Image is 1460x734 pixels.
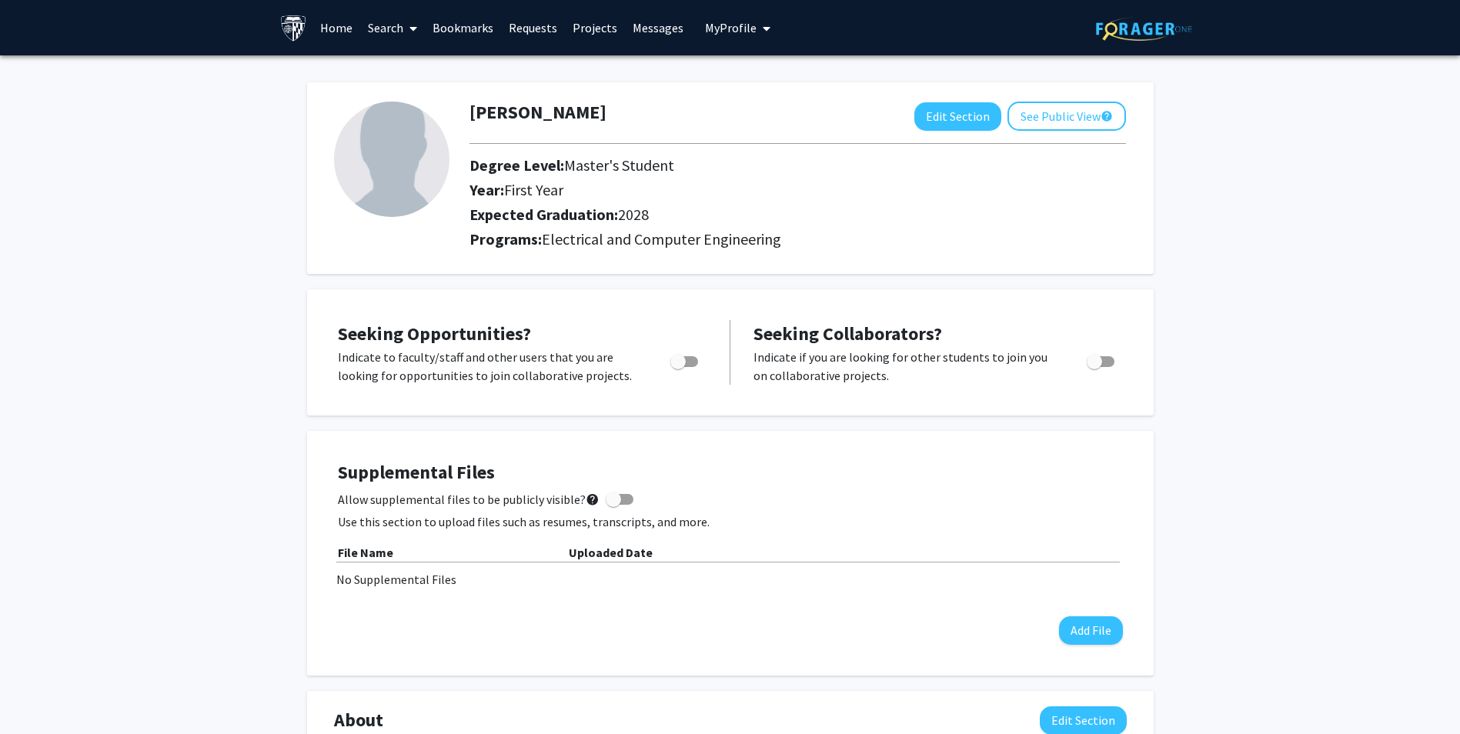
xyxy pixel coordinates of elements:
[469,181,994,199] h2: Year:
[425,1,501,55] a: Bookmarks
[753,322,942,345] span: Seeking Collaborators?
[1007,102,1126,131] button: See Public View
[360,1,425,55] a: Search
[586,490,600,509] mat-icon: help
[569,545,653,560] b: Uploaded Date
[1096,17,1192,41] img: ForagerOne Logo
[625,1,691,55] a: Messages
[469,156,994,175] h2: Degree Level:
[664,348,707,371] div: Toggle
[312,1,360,55] a: Home
[1059,616,1123,645] button: Add File
[914,102,1001,131] button: Edit Section
[705,20,757,35] span: My Profile
[618,205,649,224] span: 2028
[1101,107,1113,125] mat-icon: help
[280,15,307,42] img: Johns Hopkins University Logo
[338,322,531,345] span: Seeking Opportunities?
[753,348,1057,385] p: Indicate if you are looking for other students to join you on collaborative projects.
[501,1,565,55] a: Requests
[542,229,781,249] span: Electrical and Computer Engineering
[338,512,1123,531] p: Use this section to upload files such as resumes, transcripts, and more.
[469,205,994,224] h2: Expected Graduation:
[334,706,383,734] span: About
[338,462,1123,484] h4: Supplemental Files
[565,1,625,55] a: Projects
[338,545,393,560] b: File Name
[338,490,600,509] span: Allow supplemental files to be publicly visible?
[504,180,563,199] span: First Year
[336,570,1124,589] div: No Supplemental Files
[338,348,641,385] p: Indicate to faculty/staff and other users that you are looking for opportunities to join collabor...
[1081,348,1123,371] div: Toggle
[469,230,1126,249] h2: Programs:
[334,102,449,217] img: Profile Picture
[469,102,606,124] h1: [PERSON_NAME]
[12,665,65,722] iframe: Chat
[564,155,674,175] span: Master's Student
